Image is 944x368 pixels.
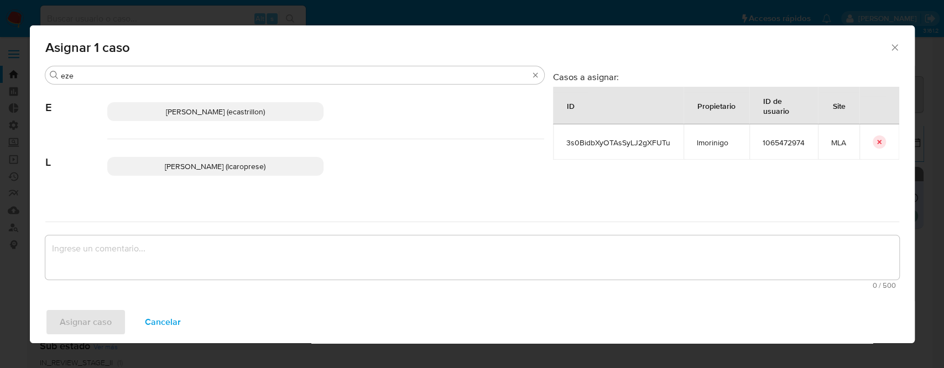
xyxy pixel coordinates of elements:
span: Máximo 500 caracteres [49,282,896,289]
div: assign-modal [30,25,915,343]
div: Site [820,92,859,119]
span: 3s0BidbXyOTAsSyLJ2gXFUTu [566,138,670,148]
span: lmorinigo [697,138,736,148]
h3: Casos a asignar: [553,71,899,82]
span: MLA [831,138,846,148]
span: [PERSON_NAME] (ecastrillon) [166,106,265,117]
button: Cerrar ventana [889,42,899,52]
div: ID de usuario [750,87,817,124]
input: Buscar analista [61,71,529,81]
span: L [45,139,107,169]
span: E [45,85,107,114]
div: ID [554,92,588,119]
span: Asignar 1 caso [45,41,890,54]
span: [PERSON_NAME] (lcaroprese) [165,161,265,172]
div: [PERSON_NAME] (ecastrillon) [107,102,324,121]
button: Buscar [50,71,59,80]
span: 1065472974 [763,138,805,148]
button: Borrar [531,71,540,80]
button: icon-button [873,135,886,149]
span: Cancelar [145,310,181,334]
div: Propietario [684,92,749,119]
div: [PERSON_NAME] (lcaroprese) [107,157,324,176]
button: Cancelar [131,309,195,335]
